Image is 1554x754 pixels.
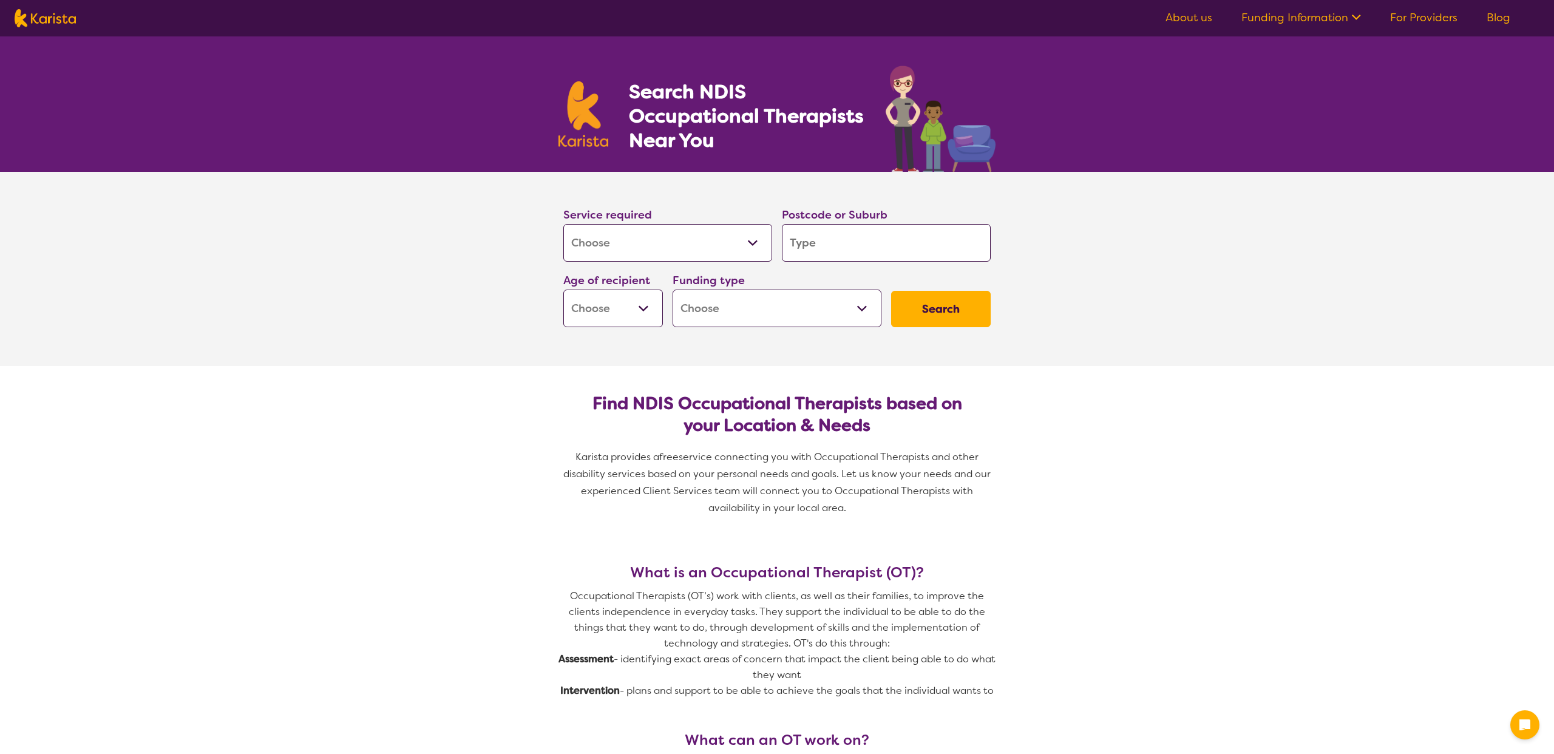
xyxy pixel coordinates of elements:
a: For Providers [1390,10,1457,25]
span: free [659,450,679,463]
p: - identifying exact areas of concern that impact the client being able to do what they want [558,651,996,683]
label: Age of recipient [563,273,650,288]
p: Occupational Therapists (OT’s) work with clients, as well as their families, to improve the clien... [558,588,996,651]
a: Funding Information [1241,10,1361,25]
img: Karista logo [15,9,76,27]
input: Type [782,224,991,262]
strong: Assessment [558,653,614,665]
button: Search [891,291,991,327]
label: Postcode or Suburb [782,208,887,222]
img: occupational-therapy [886,66,996,172]
label: Service required [563,208,652,222]
h3: What is an Occupational Therapist (OT)? [558,564,996,581]
span: service connecting you with Occupational Therapists and other disability services based on your p... [563,450,993,514]
a: About us [1165,10,1212,25]
h1: Search NDIS Occupational Therapists Near You [629,80,865,152]
strong: Intervention [560,684,620,697]
h2: Find NDIS Occupational Therapists based on your Location & Needs [573,393,981,436]
label: Funding type [673,273,745,288]
span: Karista provides a [575,450,659,463]
p: - plans and support to be able to achieve the goals that the individual wants to [558,683,996,699]
h3: What can an OT work on? [558,732,996,749]
img: Karista logo [558,81,608,147]
a: Blog [1487,10,1510,25]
